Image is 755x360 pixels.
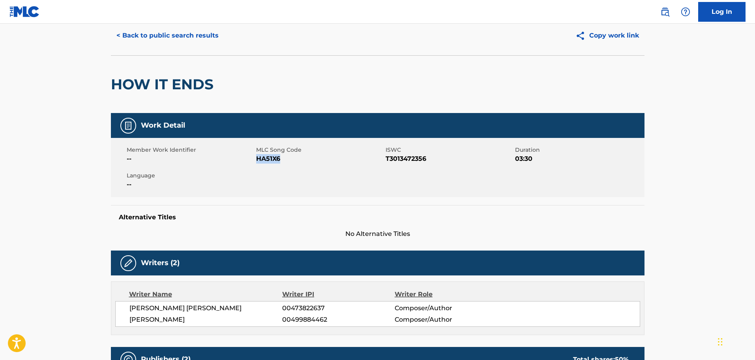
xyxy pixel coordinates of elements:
[141,121,185,130] h5: Work Detail
[575,31,589,41] img: Copy work link
[681,7,690,17] img: help
[127,180,254,189] span: --
[718,330,723,354] div: Drag
[386,146,513,154] span: ISWC
[129,315,283,324] span: [PERSON_NAME]
[660,7,670,17] img: search
[256,154,384,164] span: HA51X6
[127,172,254,180] span: Language
[111,229,644,239] span: No Alternative Titles
[698,2,746,22] a: Log In
[515,146,643,154] span: Duration
[256,146,384,154] span: MLC Song Code
[395,303,497,313] span: Composer/Author
[141,258,180,268] h5: Writers (2)
[570,26,644,45] button: Copy work link
[127,154,254,164] span: --
[395,315,497,324] span: Composer/Author
[657,4,673,20] a: Public Search
[127,146,254,154] span: Member Work Identifier
[124,121,133,130] img: Work Detail
[111,75,217,93] h2: HOW IT ENDS
[129,290,283,299] div: Writer Name
[282,315,394,324] span: 00499884462
[124,258,133,268] img: Writers
[9,6,40,17] img: MLC Logo
[129,303,283,313] span: [PERSON_NAME] [PERSON_NAME]
[119,213,637,221] h5: Alternative Titles
[515,154,643,164] span: 03:30
[111,26,224,45] button: < Back to public search results
[282,290,395,299] div: Writer IPI
[678,4,693,20] div: Help
[395,290,497,299] div: Writer Role
[716,322,755,360] iframe: Chat Widget
[386,154,513,164] span: T3013472356
[282,303,394,313] span: 00473822637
